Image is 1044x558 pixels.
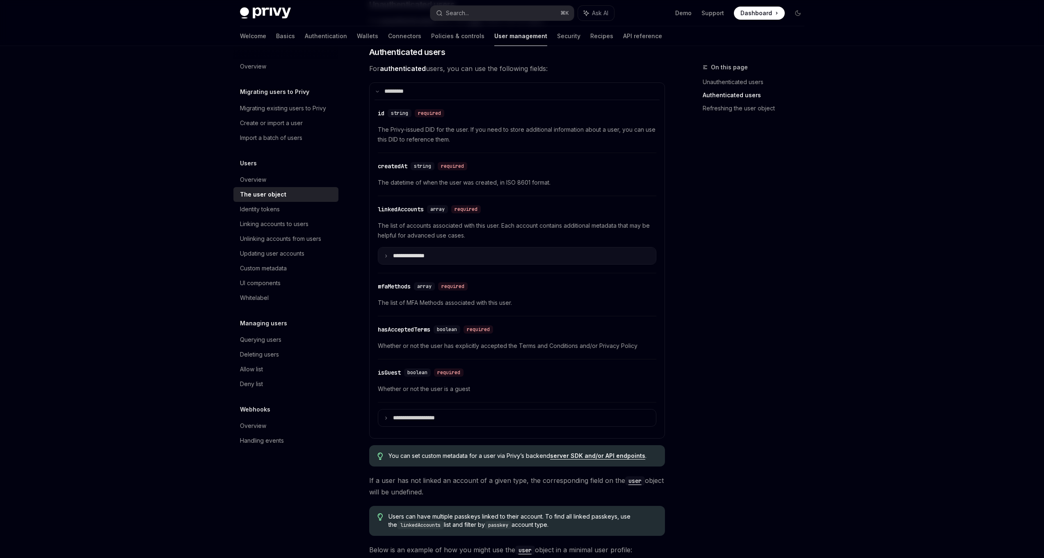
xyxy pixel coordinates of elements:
[233,261,338,276] a: Custom metadata
[451,205,481,213] div: required
[305,26,347,46] a: Authentication
[233,377,338,391] a: Deny list
[550,452,645,460] a: server SDK and/or API endpoints
[378,298,656,308] span: The list of MFA Methods associated with this user.
[438,282,468,290] div: required
[233,172,338,187] a: Overview
[417,283,432,290] span: array
[233,418,338,433] a: Overview
[711,62,748,72] span: On this page
[388,452,656,460] span: You can set custom metadata for a user via Privy’s backend .
[388,26,421,46] a: Connectors
[240,190,286,199] div: The user object
[791,7,804,20] button: Toggle dark mode
[485,521,512,529] code: passkey
[625,476,645,485] a: user
[397,521,444,529] code: linkedAccounts
[430,206,445,213] span: array
[240,263,287,273] div: Custom metadata
[233,347,338,362] a: Deleting users
[464,325,493,334] div: required
[415,109,444,117] div: required
[560,10,569,16] span: ⌘ K
[438,162,467,170] div: required
[233,116,338,130] a: Create or import a user
[240,318,287,328] h5: Managing users
[446,8,469,18] div: Search...
[434,368,464,377] div: required
[240,158,257,168] h5: Users
[377,453,383,460] svg: Tip
[590,26,613,46] a: Recipes
[734,7,785,20] a: Dashboard
[233,362,338,377] a: Allow list
[378,205,424,213] div: linkedAccounts
[240,175,266,185] div: Overview
[240,204,280,214] div: Identity tokens
[276,26,295,46] a: Basics
[233,217,338,231] a: Linking accounts to users
[431,26,484,46] a: Policies & controls
[407,369,427,376] span: boolean
[557,26,580,46] a: Security
[378,341,656,351] span: Whether or not the user has explicitly accepted the Terms and Conditions and/or Privacy Policy
[703,75,811,89] a: Unauthenticated users
[240,350,279,359] div: Deleting users
[377,513,383,521] svg: Tip
[388,512,656,529] span: Users can have multiple passkeys linked to their account. To find all linked passkeys, use the li...
[240,379,263,389] div: Deny list
[240,405,270,414] h5: Webhooks
[240,133,302,143] div: Import a batch of users
[240,87,309,97] h5: Migrating users to Privy
[240,436,284,446] div: Handling events
[414,163,431,169] span: string
[378,282,411,290] div: mfaMethods
[703,102,811,115] a: Refreshing the user object
[703,89,811,102] a: Authenticated users
[391,110,408,117] span: string
[233,101,338,116] a: Migrating existing users to Privy
[233,290,338,305] a: Whitelabel
[240,118,303,128] div: Create or import a user
[701,9,724,17] a: Support
[240,364,263,374] div: Allow list
[233,59,338,74] a: Overview
[240,7,291,19] img: dark logo
[233,332,338,347] a: Querying users
[233,231,338,246] a: Unlinking accounts from users
[240,335,281,345] div: Querying users
[378,368,401,377] div: isGuest
[369,544,665,556] span: Below is an example of how you might use the object in a minimal user profile:
[378,178,656,188] span: The datetime of when the user was created, in ISO 8601 format.
[233,187,338,202] a: The user object
[430,6,574,21] button: Search...⌘K
[233,276,338,290] a: UI components
[437,326,457,333] span: boolean
[369,63,665,74] span: For users, you can use the following fields:
[240,293,269,303] div: Whitelabel
[378,125,656,144] span: The Privy-issued DID for the user. If you need to store additional information about a user, you ...
[240,26,266,46] a: Welcome
[378,221,656,240] span: The list of accounts associated with this user. Each account contains additional metadata that ma...
[515,546,535,555] code: user
[233,202,338,217] a: Identity tokens
[578,6,614,21] button: Ask AI
[378,384,656,394] span: Whether or not the user is a guest
[378,109,384,117] div: id
[233,433,338,448] a: Handling events
[494,26,547,46] a: User management
[623,26,662,46] a: API reference
[592,9,608,17] span: Ask AI
[515,546,535,554] a: user
[369,475,665,498] span: If a user has not linked an account of a given type, the corresponding field on the object will b...
[233,130,338,145] a: Import a batch of users
[240,278,281,288] div: UI components
[240,234,321,244] div: Unlinking accounts from users
[240,62,266,71] div: Overview
[675,9,692,17] a: Demo
[740,9,772,17] span: Dashboard
[240,103,326,113] div: Migrating existing users to Privy
[378,325,430,334] div: hasAcceptedTerms
[357,26,378,46] a: Wallets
